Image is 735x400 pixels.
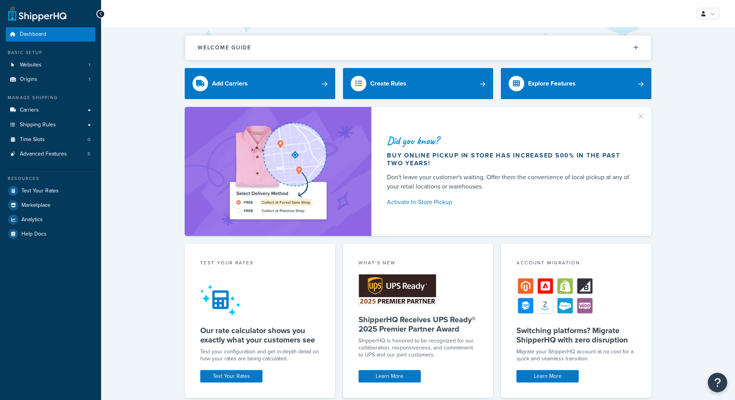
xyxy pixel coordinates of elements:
[200,370,262,383] a: Test Your Rates
[516,259,636,268] div: Account Migration
[387,197,633,208] a: Activate In-Store Pickup
[87,151,90,157] span: 5
[87,136,90,143] span: 0
[6,94,95,101] div: Manage Shipping
[200,326,320,344] h5: Our rate calculator shows you exactly what your customers see
[6,133,95,147] li: Time Slots
[6,118,95,132] a: Shipping Rules
[387,173,633,191] div: Don't leave your customer's waiting. Offer them the convenience of local pickup at any of your re...
[185,35,651,60] button: Welcome Guide
[6,227,95,241] a: Help Docs
[20,76,37,83] span: Origins
[20,62,42,68] span: Websites
[6,58,95,72] a: Websites1
[6,133,95,147] a: Time Slots0
[200,348,320,362] div: Test your configuration and get in-depth detail on how your rates are being calculated.
[185,68,335,99] a: Add Carriers
[89,76,90,83] span: 1
[516,348,636,362] div: Migrate your ShipperHQ account at no cost for a quick and seamless transition.
[708,373,727,392] button: Open Resource Center
[387,135,633,146] div: Did you know?
[6,49,95,56] div: Basic Setup
[6,27,95,42] a: Dashboard
[501,68,651,99] a: Explore Features
[200,259,320,268] div: Test your rates
[516,326,636,344] h5: Switching platforms? Migrate ShipperHQ with zero disruption
[343,68,493,99] a: Create Rules
[359,337,478,358] p: ShipperHQ is honored to be recognized for our collaboration, responsiveness, and commitment to UP...
[528,78,576,89] div: Explore Features
[21,188,59,194] span: Test Your Rates
[6,175,95,182] div: Resources
[20,31,46,38] span: Dashboard
[20,136,45,143] span: Time Slots
[516,370,579,383] a: Learn More
[359,315,478,334] h5: ShipperHQ Receives UPS Ready® 2025 Premier Partner Award
[370,78,406,89] div: Create Rules
[387,152,633,167] div: Buy online pickup in store has increased 500% in the past two years!
[6,198,95,212] a: Marketplace
[6,184,95,198] a: Test Your Rates
[198,45,251,51] h2: Welcome Guide
[89,62,90,68] span: 1
[208,119,348,224] img: ad-shirt-map-b0359fc47e01cab431d101c4b569394f6a03f54285957d908178d52f29eb9668.png
[20,122,56,128] span: Shipping Rules
[6,103,95,117] a: Carriers
[21,217,43,223] span: Analytics
[359,370,421,383] a: Learn More
[20,151,67,157] span: Advanced Features
[6,147,95,161] a: Advanced Features5
[21,231,47,238] span: Help Docs
[21,202,51,209] span: Marketplace
[359,259,478,268] div: What's New
[6,58,95,72] li: Websites
[6,213,95,227] a: Analytics
[212,78,248,89] div: Add Carriers
[20,107,39,114] span: Carriers
[6,72,95,87] li: Origins
[6,72,95,87] a: Origins1
[6,147,95,161] li: Advanced Features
